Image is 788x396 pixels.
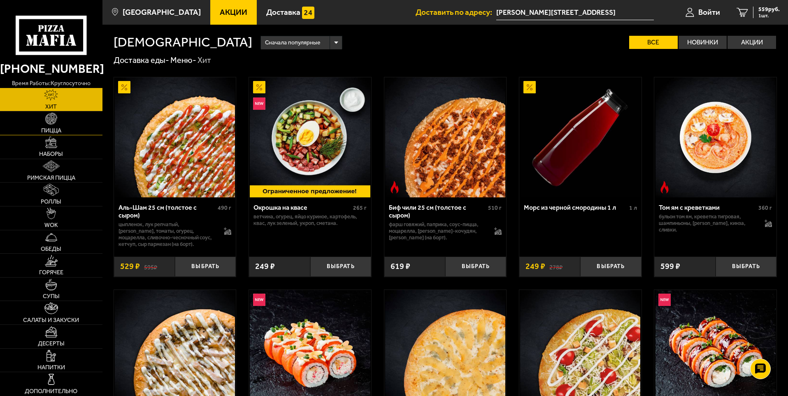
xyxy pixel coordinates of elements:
[198,55,211,66] div: Хит
[389,204,486,219] div: Биф чили 25 см (толстое с сыром)
[119,204,216,219] div: Аль-Шам 25 см (толстое с сыром)
[758,13,780,18] span: 1 шт.
[43,294,60,299] span: Супы
[656,77,776,197] img: Том ям с креветками
[265,35,320,51] span: Сначала популярные
[39,270,63,276] span: Горячее
[302,7,314,19] img: 15daf4d41897b9f0e9f617042186c801.svg
[716,257,776,277] button: Выбрать
[249,77,371,197] a: АкционныйНовинкаОкрошка на квасе
[115,77,235,197] img: Аль-Шам 25 см (толстое с сыром)
[629,36,678,49] label: Все
[120,262,140,271] span: 529 ₽
[416,8,496,16] span: Доставить по адресу:
[114,55,169,65] a: Доставка еды-
[218,204,231,211] span: 490 г
[384,77,507,197] a: Острое блюдоБиф чили 25 см (толстое с сыром)
[253,294,265,306] img: Новинка
[445,257,506,277] button: Выбрать
[524,204,627,211] div: Морс из черной смородины 1 л
[114,36,252,49] h1: [DEMOGRAPHIC_DATA]
[119,221,216,248] p: цыпленок, лук репчатый, [PERSON_NAME], томаты, огурец, моцарелла, сливочно-чесночный соус, кетчуп...
[488,204,502,211] span: 510 г
[679,36,727,49] label: Новинки
[549,262,563,271] s: 278 ₽
[41,199,61,205] span: Роллы
[519,77,642,197] a: АкционныйМорс из черной смородины 1 л
[175,257,236,277] button: Выбрать
[25,389,77,394] span: Дополнительно
[220,8,247,16] span: Акции
[658,294,671,306] img: Новинка
[44,222,58,228] span: WOK
[144,262,157,271] s: 595 ₽
[525,262,545,271] span: 249 ₽
[253,81,265,93] img: Акционный
[659,213,756,233] p: бульон том ям, креветка тигровая, шампиньоны, [PERSON_NAME], кинза, сливки.
[170,55,196,65] a: Меню-
[41,128,61,134] span: Пицца
[255,262,275,271] span: 249 ₽
[496,5,654,20] input: Ваш адрес доставки
[659,204,756,211] div: Том ям с креветками
[728,36,776,49] label: Акции
[520,77,640,197] img: Морс из черной смородины 1 л
[385,77,505,197] img: Биф чили 25 см (толстое с сыром)
[353,204,367,211] span: 265 г
[266,8,300,16] span: Доставка
[118,81,130,93] img: Акционный
[654,77,776,197] a: Острое блюдоТом ям с креветками
[45,104,57,110] span: Хит
[310,257,371,277] button: Выбрать
[523,81,536,93] img: Акционный
[37,365,65,371] span: Напитки
[389,221,486,241] p: фарш говяжий, паприка, соус-пицца, моцарелла, [PERSON_NAME]-кочудян, [PERSON_NAME] (на борт).
[391,262,410,271] span: 619 ₽
[38,341,65,347] span: Десерты
[660,262,680,271] span: 599 ₽
[580,257,641,277] button: Выбрать
[629,204,637,211] span: 1 л
[27,175,75,181] span: Римская пицца
[758,7,780,12] span: 559 руб.
[39,151,63,157] span: Наборы
[253,204,351,211] div: Окрошка на квасе
[658,181,671,193] img: Острое блюдо
[253,97,265,110] img: Новинка
[388,181,401,193] img: Острое блюдо
[123,8,201,16] span: [GEOGRAPHIC_DATA]
[114,77,236,197] a: АкционныйАль-Шам 25 см (толстое с сыром)
[41,246,61,252] span: Обеды
[23,317,79,323] span: Салаты и закуски
[698,8,720,16] span: Войти
[250,77,370,197] img: Окрошка на квасе
[758,204,772,211] span: 360 г
[253,213,367,227] p: ветчина, огурец, яйцо куриное, картофель, квас, лук зеленый, укроп, сметана.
